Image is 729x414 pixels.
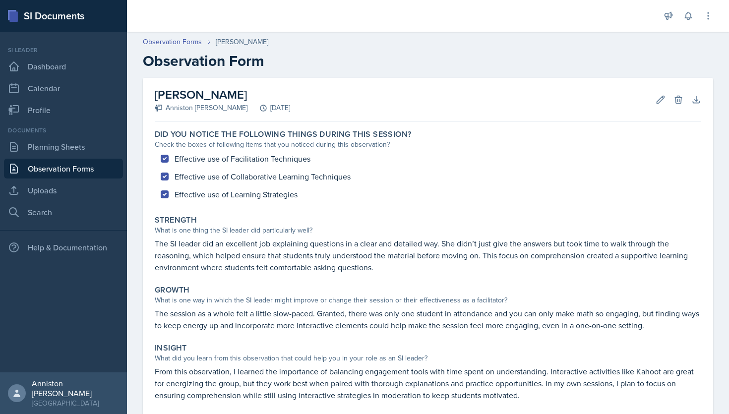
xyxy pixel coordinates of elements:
p: The session as a whole felt a little slow-paced. Granted, there was only one student in attendanc... [155,307,701,331]
p: From this observation, I learned the importance of balancing engagement tools with time spent on ... [155,365,701,401]
div: Si leader [4,46,123,55]
h2: Observation Form [143,52,713,70]
a: Calendar [4,78,123,98]
label: Insight [155,343,187,353]
div: Anniston [PERSON_NAME] [155,103,247,113]
label: Strength [155,215,197,225]
div: Help & Documentation [4,237,123,257]
a: Observation Forms [4,159,123,178]
h2: [PERSON_NAME] [155,86,290,104]
div: What is one way in which the SI leader might improve or change their session or their effectivene... [155,295,701,305]
a: Observation Forms [143,37,202,47]
label: Growth [155,285,189,295]
div: What did you learn from this observation that could help you in your role as an SI leader? [155,353,701,363]
div: Check the boxes of following items that you noticed during this observation? [155,139,701,150]
div: [PERSON_NAME] [216,37,268,47]
div: What is one thing the SI leader did particularly well? [155,225,701,236]
div: Anniston [PERSON_NAME] [32,378,119,398]
a: Dashboard [4,57,123,76]
a: Uploads [4,180,123,200]
p: The SI leader did an excellent job explaining questions in a clear and detailed way. She didn’t j... [155,237,701,273]
div: [DATE] [247,103,290,113]
label: Did you notice the following things during this session? [155,129,411,139]
div: [GEOGRAPHIC_DATA] [32,398,119,408]
a: Profile [4,100,123,120]
a: Search [4,202,123,222]
a: Planning Sheets [4,137,123,157]
div: Documents [4,126,123,135]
